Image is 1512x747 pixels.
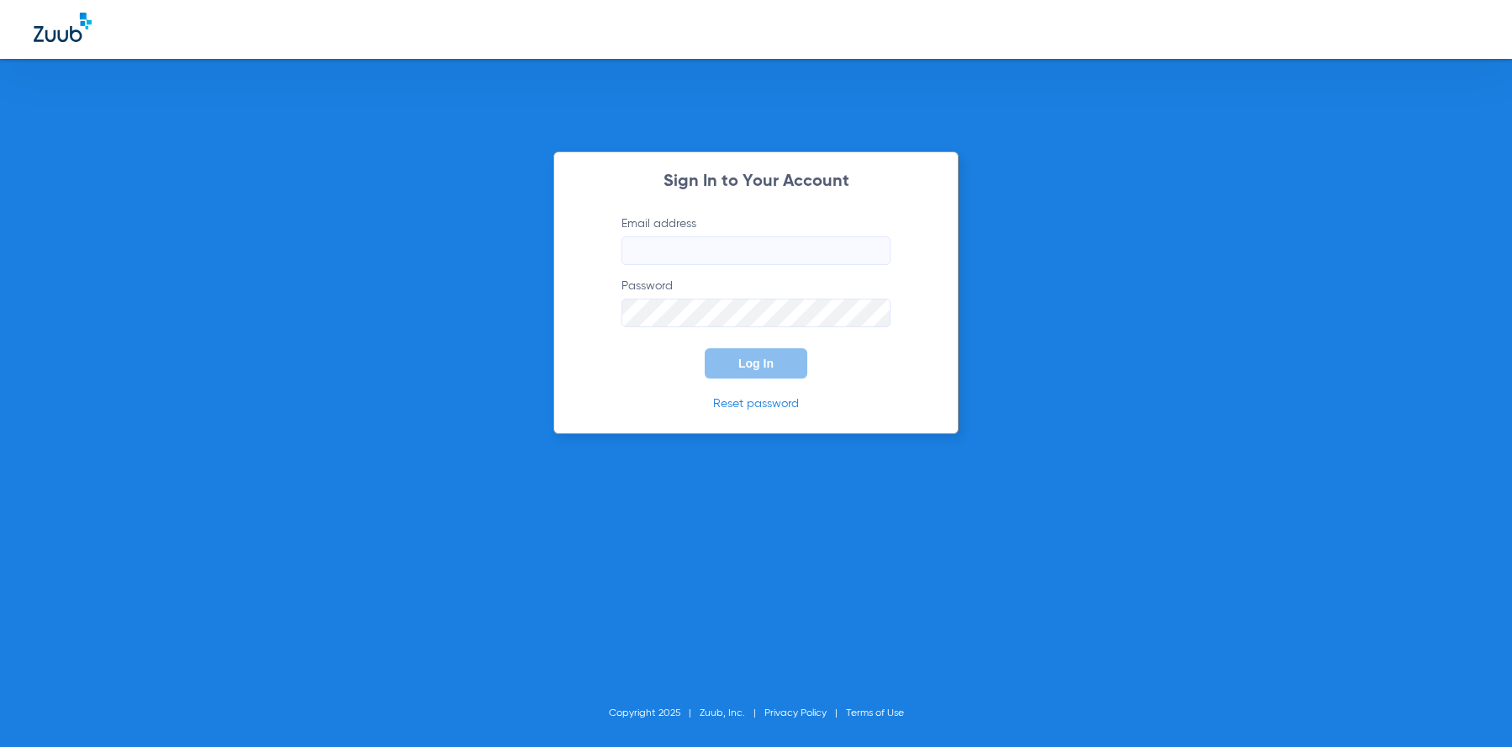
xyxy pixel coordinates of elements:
[764,708,827,718] a: Privacy Policy
[621,215,891,265] label: Email address
[609,705,700,722] li: Copyright 2025
[700,705,764,722] li: Zuub, Inc.
[738,357,774,370] span: Log In
[846,708,904,718] a: Terms of Use
[713,398,799,410] a: Reset password
[621,299,891,327] input: Password
[621,236,891,265] input: Email address
[705,348,807,379] button: Log In
[621,278,891,327] label: Password
[596,173,916,190] h2: Sign In to Your Account
[34,13,92,42] img: Zuub Logo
